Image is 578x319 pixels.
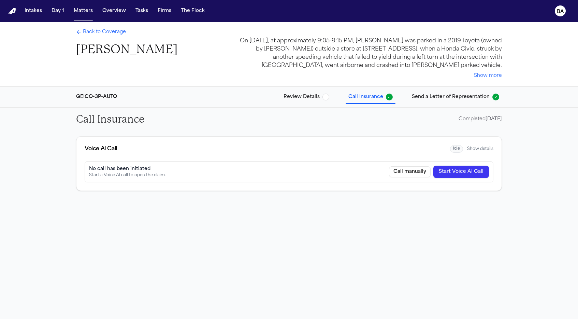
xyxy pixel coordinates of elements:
h1: [PERSON_NAME] [76,42,177,57]
button: Tasks [133,5,151,17]
div: Voice AI Call [85,145,117,153]
button: Start Voice AI Call [433,166,489,178]
h2: Call Insurance [76,113,144,125]
span: Call Insurance [348,94,383,100]
a: Back to Coverage [76,29,126,36]
button: Send a Letter of Representation [409,91,502,103]
button: Day 1 [49,5,67,17]
div: GEICO • 3P • AUTO [76,94,117,100]
div: Completed [DATE] [459,116,502,123]
button: Show details [467,146,493,152]
button: Matters [71,5,96,17]
img: Finch Logo [8,8,16,14]
button: Call carrier manually [389,166,431,177]
div: Start a Voice AI call to open the claim. [89,172,166,178]
span: Back to Coverage [83,29,126,36]
button: Firms [155,5,174,17]
button: Intakes [22,5,45,17]
button: Review Details [281,91,332,103]
button: Show more [474,72,502,79]
span: Review Details [284,94,320,100]
button: Overview [100,5,129,17]
a: Home [8,8,16,14]
div: On [DATE], at approximately 9:05-9:15 PM, [PERSON_NAME] was parked in a 2019 Toyota (owned by [PE... [240,37,502,70]
button: The Flock [178,5,207,17]
span: Send a Letter of Representation [412,94,490,100]
span: idle [450,145,463,153]
button: Call Insurance [346,91,395,103]
div: No call has been initiated [89,166,166,172]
